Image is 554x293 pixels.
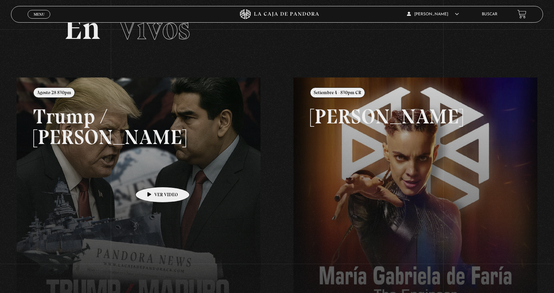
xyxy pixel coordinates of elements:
[407,12,459,16] span: [PERSON_NAME]
[517,10,526,19] a: View your shopping cart
[64,13,490,44] h2: En
[34,12,45,16] span: Menu
[117,9,190,47] span: Vivos
[31,18,47,22] span: Cerrar
[482,12,497,16] a: Buscar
